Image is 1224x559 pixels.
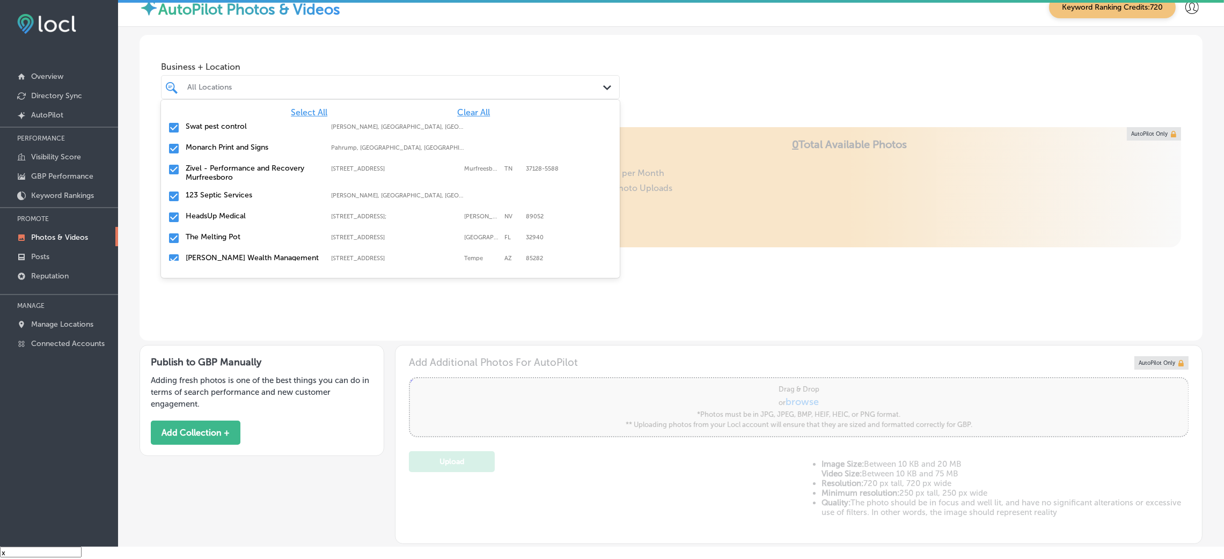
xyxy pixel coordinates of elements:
[31,271,69,281] p: Reputation
[186,143,320,152] label: Monarch Print and Signs
[31,72,63,81] p: Overview
[187,83,604,92] div: All Locations
[291,107,327,117] span: Select All
[151,374,373,410] p: Adding fresh photos is one of the best things you can do in terms of search performance and new c...
[31,91,82,100] p: Directory Sync
[31,191,94,200] p: Keyword Rankings
[186,253,320,281] label: Larson Wealth Management Arizona - Investment Services Financial Planning
[464,213,499,220] label: Henderson
[526,234,544,241] label: 32940
[504,255,521,262] label: AZ
[186,190,320,200] label: 123 Septic Services
[186,164,320,182] label: Zivel - Performance and Recovery Murfreesboro
[31,172,93,181] p: GBP Performance
[504,234,521,241] label: FL
[331,255,459,262] label: 4500 S. Lakeshore Dr., Suite 342
[17,14,76,34] img: fda3e92497d09a02dc62c9cd864e3231.png
[331,123,466,130] label: Gilliam, LA, USA | Hosston, LA, USA | Eastwood, LA, USA | Blanchard, LA, USA | Shreveport, LA, US...
[504,165,521,172] label: TN
[504,213,521,220] label: NV
[31,320,93,329] p: Manage Locations
[464,165,499,172] label: Murfreesboro
[31,233,88,242] p: Photos & Videos
[31,152,81,161] p: Visibility Score
[31,111,63,120] p: AutoPilot
[31,252,49,261] p: Posts
[186,122,320,131] label: Swat pest control
[464,255,499,262] label: Tempe
[158,1,340,18] label: AutoPilot Photos & Videos
[457,107,490,117] span: Clear All
[526,165,559,172] label: 37128-5588
[526,213,544,220] label: 89052
[151,356,373,368] h3: Publish to GBP Manually
[331,213,459,220] label: 2610 W Horizon Ridge Pkwy #103;
[186,211,320,220] label: HeadsUp Medical
[161,62,620,72] span: Business + Location
[331,192,466,199] label: Goshen, IN, USA | Elkhart, IN, USA | Granger, IN, USA | Mishawaka, IN, USA | South Bend, IN, USA ...
[464,234,499,241] label: Melbourne
[331,165,459,172] label: 1144 Fortress Blvd Suite E
[31,339,105,348] p: Connected Accounts
[526,255,543,262] label: 85282
[186,232,320,241] label: The Melting Pot
[151,421,240,445] button: Add Collection +
[331,234,459,241] label: 2230 Town Center Ave; Ste 101
[331,144,466,151] label: Pahrump, NV, USA | Whitney, NV, USA | Mesquite, NV, USA | Paradise, NV, USA | Henderson, NV, USA ...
